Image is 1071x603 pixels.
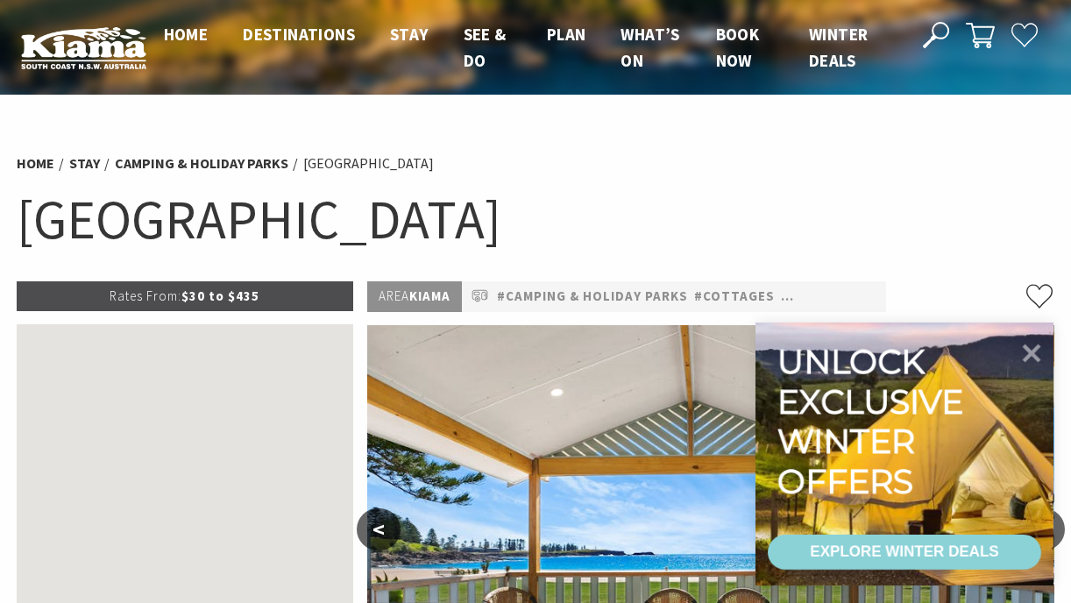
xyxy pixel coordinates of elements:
span: See & Do [464,24,507,71]
div: Unlock exclusive winter offers [777,342,971,501]
span: Rates From: [110,287,181,304]
span: Stay [390,24,429,45]
a: Stay [69,154,100,173]
a: Camping & Holiday Parks [115,154,288,173]
span: Area [379,287,409,304]
img: Kiama Logo [21,26,146,69]
a: #Pet Friendly [781,286,883,308]
span: Home [164,24,209,45]
nav: Main Menu [146,21,903,74]
div: EXPLORE WINTER DEALS [810,535,998,570]
a: Home [17,154,54,173]
a: #Camping & Holiday Parks [497,286,688,308]
p: Kiama [367,281,462,312]
span: Book now [716,24,760,71]
p: $30 to $435 [17,281,353,311]
span: What’s On [621,24,679,71]
li: [GEOGRAPHIC_DATA] [303,153,434,175]
span: Destinations [243,24,355,45]
span: Plan [547,24,586,45]
a: #Cottages [694,286,775,308]
span: Winter Deals [809,24,868,71]
h1: [GEOGRAPHIC_DATA] [17,184,1054,255]
button: < [357,508,401,550]
a: EXPLORE WINTER DEALS [768,535,1041,570]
